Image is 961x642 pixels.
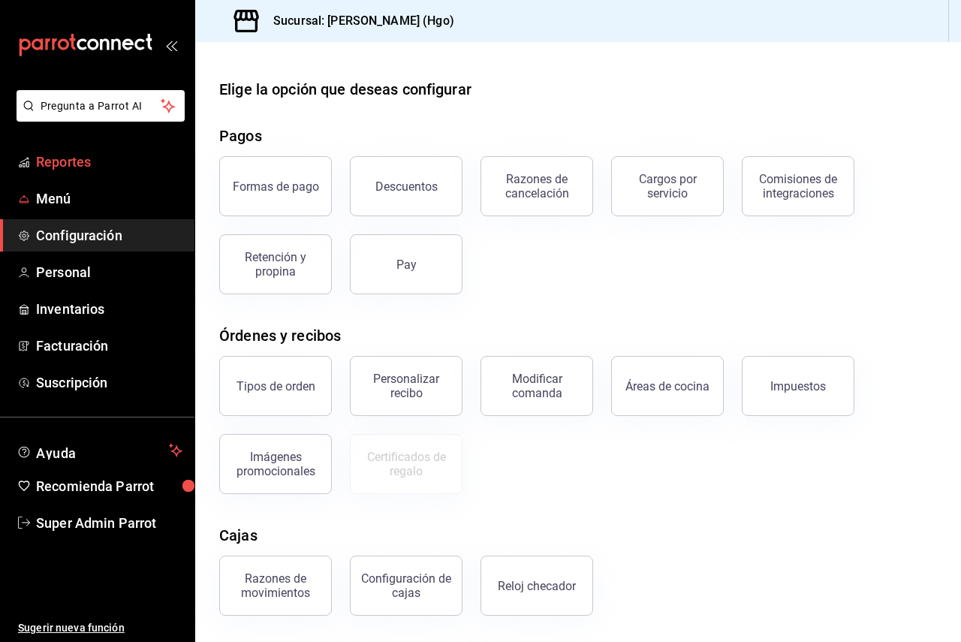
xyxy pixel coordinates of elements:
button: Razones de cancelación [480,156,593,216]
div: Certificados de regalo [360,450,453,478]
span: Inventarios [36,299,182,319]
button: Descuentos [350,156,462,216]
h3: Sucursal: [PERSON_NAME] (Hgo) [261,12,454,30]
span: Menú [36,188,182,209]
button: Tipos de orden [219,356,332,416]
div: Reloj checador [498,579,576,593]
button: Personalizar recibo [350,356,462,416]
span: Facturación [36,336,182,356]
div: Descuentos [375,179,438,194]
button: Modificar comanda [480,356,593,416]
button: Pregunta a Parrot AI [17,90,185,122]
button: Razones de movimientos [219,556,332,616]
div: Cargos por servicio [621,172,714,200]
span: Recomienda Parrot [36,476,182,496]
div: Órdenes y recibos [219,324,341,347]
div: Pay [396,258,417,272]
a: Pregunta a Parrot AI [11,109,185,125]
div: Impuestos [770,379,826,393]
span: Configuración [36,225,182,246]
div: Elige la opción que deseas configurar [219,78,471,101]
div: Personalizar recibo [360,372,453,400]
button: Impuestos [742,356,854,416]
button: Cargos por servicio [611,156,724,216]
button: Áreas de cocina [611,356,724,416]
div: Cajas [219,524,258,547]
div: Imágenes promocionales [229,450,322,478]
button: Pay [350,234,462,294]
div: Retención y propina [229,250,322,279]
button: Formas de pago [219,156,332,216]
button: Comisiones de integraciones [742,156,854,216]
span: Personal [36,262,182,282]
button: Reloj checador [480,556,593,616]
button: Certificados de regalo [350,434,462,494]
div: Configuración de cajas [360,571,453,600]
div: Razones de cancelación [490,172,583,200]
button: Imágenes promocionales [219,434,332,494]
div: Modificar comanda [490,372,583,400]
span: Reportes [36,152,182,172]
button: open_drawer_menu [165,39,177,51]
div: Áreas de cocina [625,379,709,393]
span: Pregunta a Parrot AI [41,98,161,114]
span: Super Admin Parrot [36,513,182,533]
span: Ayuda [36,442,163,460]
div: Razones de movimientos [229,571,322,600]
div: Tipos de orden [236,379,315,393]
button: Configuración de cajas [350,556,462,616]
div: Formas de pago [233,179,319,194]
div: Pagos [219,125,262,147]
span: Sugerir nueva función [18,620,182,636]
span: Suscripción [36,372,182,393]
div: Comisiones de integraciones [752,172,845,200]
button: Retención y propina [219,234,332,294]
